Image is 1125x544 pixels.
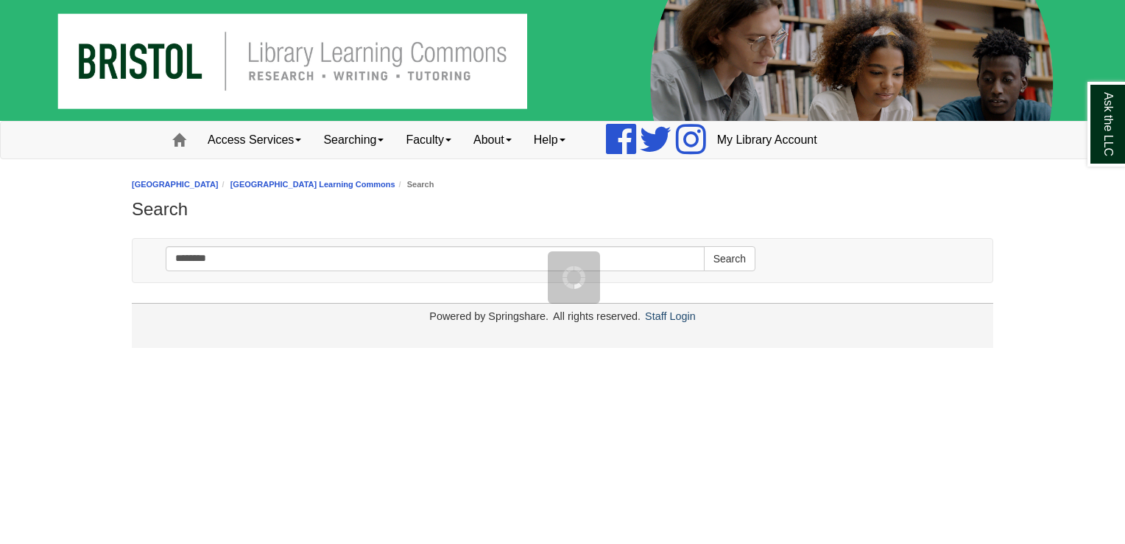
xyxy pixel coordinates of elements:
[132,180,219,189] a: [GEOGRAPHIC_DATA]
[427,310,551,322] div: Powered by Springshare.
[523,122,576,158] a: Help
[706,122,828,158] a: My Library Account
[230,180,395,189] a: [GEOGRAPHIC_DATA] Learning Commons
[395,122,462,158] a: Faculty
[562,266,585,289] img: Working...
[197,122,312,158] a: Access Services
[551,310,643,322] div: All rights reserved.
[132,178,993,192] nav: breadcrumb
[462,122,523,158] a: About
[132,199,993,220] h1: Search
[312,122,395,158] a: Searching
[395,178,434,192] li: Search
[704,246,755,271] button: Search
[645,310,696,322] a: Staff Login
